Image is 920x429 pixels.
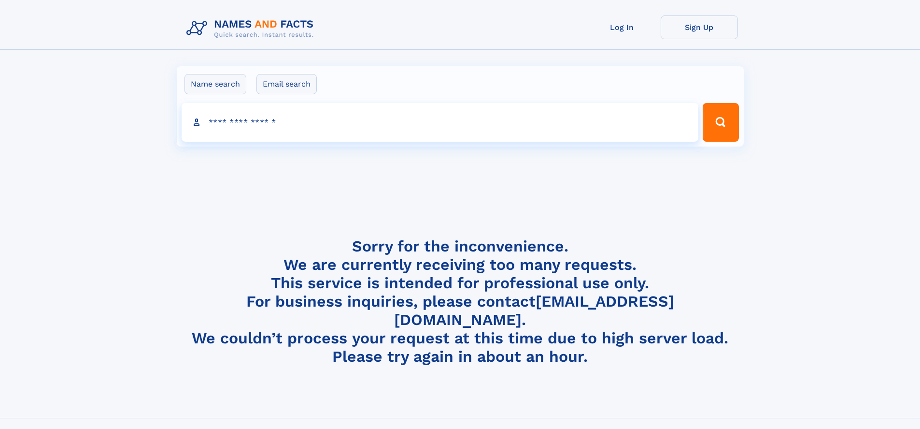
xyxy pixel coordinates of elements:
[394,292,674,329] a: [EMAIL_ADDRESS][DOMAIN_NAME]
[661,15,738,39] a: Sign Up
[583,15,661,39] a: Log In
[256,74,317,94] label: Email search
[183,15,322,42] img: Logo Names and Facts
[184,74,246,94] label: Name search
[182,103,699,142] input: search input
[703,103,738,142] button: Search Button
[183,237,738,366] h4: Sorry for the inconvenience. We are currently receiving too many requests. This service is intend...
